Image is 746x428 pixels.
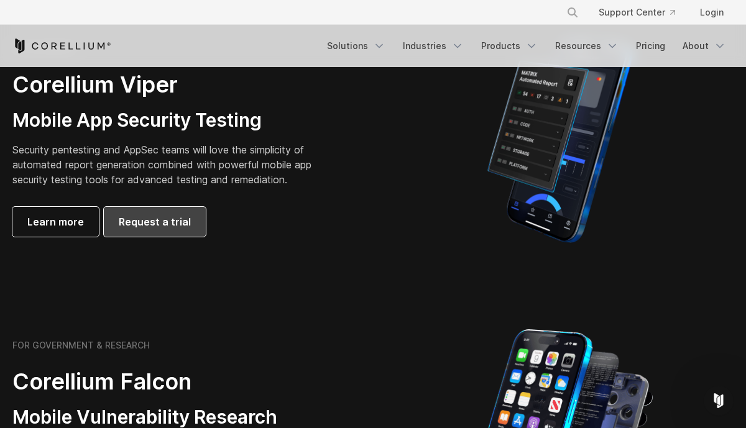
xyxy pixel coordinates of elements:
a: Support Center [589,1,685,24]
a: Solutions [320,35,393,57]
a: Industries [395,35,471,57]
span: Request a trial [119,214,191,229]
h2: Corellium Falcon [12,368,343,396]
div: Navigation Menu [320,35,734,57]
a: Resources [548,35,626,57]
button: Search [561,1,584,24]
h3: Mobile App Security Testing [12,109,313,132]
a: Products [474,35,545,57]
p: Security pentesting and AppSec teams will love the simplicity of automated report generation comb... [12,142,313,187]
span: Learn more [27,214,84,229]
a: About [675,35,734,57]
a: Pricing [629,35,673,57]
a: Request a trial [104,207,206,237]
h2: Corellium Viper [12,71,313,99]
a: Login [690,1,734,24]
iframe: Intercom live chat [704,386,734,416]
a: Corellium Home [12,39,111,53]
h6: FOR GOVERNMENT & RESEARCH [12,340,150,351]
img: Corellium MATRIX automated report on iPhone showing app vulnerability test results across securit... [466,31,653,248]
div: Navigation Menu [551,1,734,24]
a: Learn more [12,207,99,237]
